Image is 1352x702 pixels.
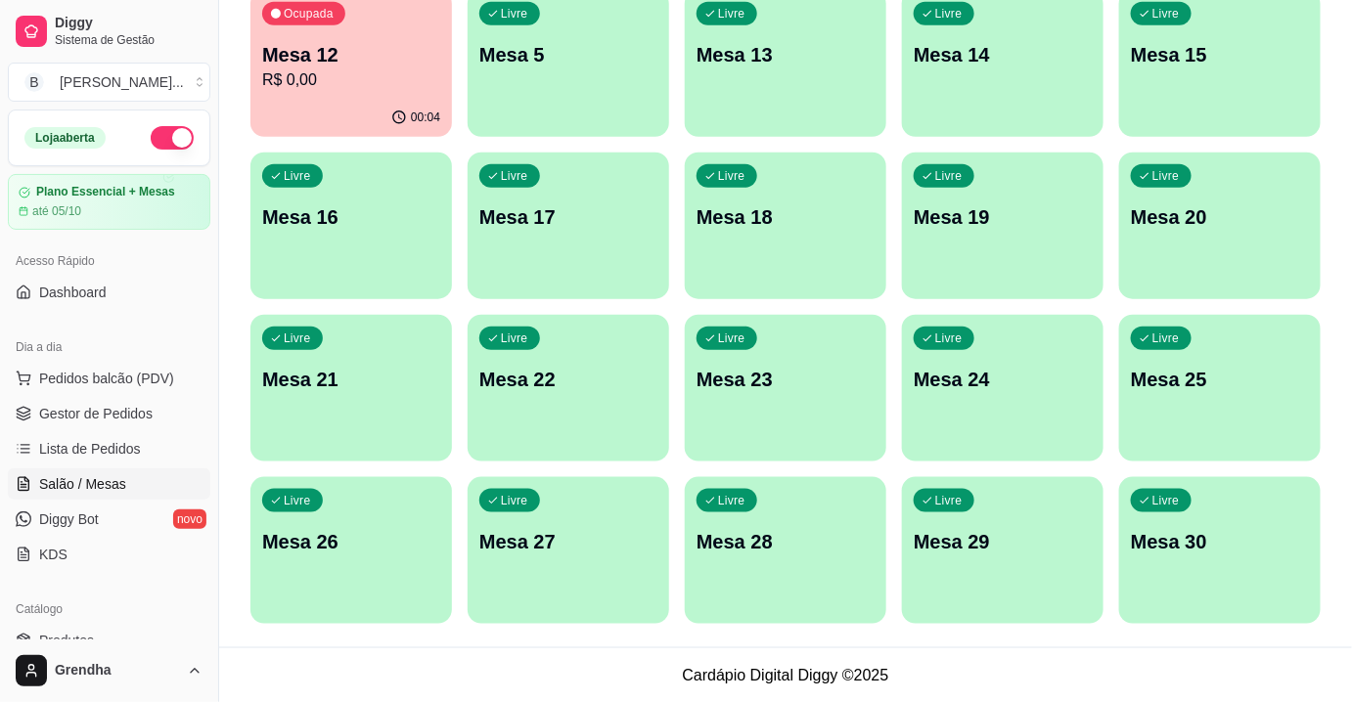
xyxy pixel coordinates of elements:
button: LivreMesa 17 [468,153,669,299]
p: Mesa 26 [262,528,440,555]
div: Loja aberta [24,127,106,149]
button: LivreMesa 25 [1119,315,1321,461]
p: Livre [718,330,745,346]
article: até 05/10 [32,203,81,219]
p: Mesa 12 [262,41,440,68]
span: Salão / Mesas [39,474,126,494]
a: Salão / Mesas [8,468,210,500]
div: Acesso Rápido [8,245,210,277]
p: Mesa 15 [1131,41,1309,68]
p: 00:04 [411,110,440,125]
span: Diggy Bot [39,509,99,529]
p: Livre [1152,168,1180,184]
p: Livre [935,168,963,184]
div: [PERSON_NAME] ... [60,72,184,92]
p: Livre [718,493,745,508]
p: Mesa 27 [479,528,657,555]
p: Mesa 25 [1131,366,1309,393]
button: LivreMesa 20 [1119,153,1321,299]
div: Dia a dia [8,331,210,363]
a: Diggy Botnovo [8,504,210,535]
p: Mesa 30 [1131,528,1309,555]
a: KDS [8,539,210,570]
p: Livre [284,330,311,346]
a: Produtos [8,625,210,656]
p: Mesa 18 [697,203,875,231]
a: Lista de Pedidos [8,433,210,464]
span: Dashboard [39,283,107,302]
button: LivreMesa 22 [468,315,669,461]
button: LivreMesa 30 [1119,477,1321,624]
p: Livre [718,6,745,22]
p: R$ 0,00 [262,68,440,92]
p: Mesa 16 [262,203,440,231]
p: Livre [935,6,963,22]
p: Mesa 20 [1131,203,1309,231]
button: LivreMesa 21 [250,315,452,461]
button: LivreMesa 28 [685,477,886,624]
p: Mesa 5 [479,41,657,68]
p: Mesa 17 [479,203,657,231]
div: Catálogo [8,593,210,625]
p: Mesa 19 [914,203,1092,231]
button: Grendha [8,647,210,694]
span: Produtos [39,631,94,650]
article: Plano Essencial + Mesas [36,185,175,199]
span: Sistema de Gestão [55,32,203,48]
button: LivreMesa 19 [902,153,1104,299]
button: Pedidos balcão (PDV) [8,363,210,394]
p: Mesa 23 [697,366,875,393]
p: Livre [1152,6,1180,22]
button: LivreMesa 23 [685,315,886,461]
span: Diggy [55,15,203,32]
p: Livre [935,493,963,508]
button: LivreMesa 26 [250,477,452,624]
p: Livre [501,168,528,184]
p: Mesa 21 [262,366,440,393]
button: LivreMesa 29 [902,477,1104,624]
p: Livre [501,6,528,22]
p: Livre [935,330,963,346]
p: Mesa 29 [914,528,1092,555]
button: LivreMesa 18 [685,153,886,299]
p: Mesa 14 [914,41,1092,68]
button: LivreMesa 24 [902,315,1104,461]
span: Pedidos balcão (PDV) [39,369,174,388]
span: Gestor de Pedidos [39,404,153,423]
p: Livre [1152,493,1180,508]
button: LivreMesa 16 [250,153,452,299]
p: Livre [284,493,311,508]
a: DiggySistema de Gestão [8,8,210,55]
p: Mesa 22 [479,366,657,393]
a: Plano Essencial + Mesasaté 05/10 [8,174,210,230]
a: Dashboard [8,277,210,308]
p: Livre [284,168,311,184]
p: Livre [718,168,745,184]
p: Livre [1152,330,1180,346]
p: Ocupada [284,6,334,22]
button: Select a team [8,63,210,102]
a: Gestor de Pedidos [8,398,210,429]
p: Livre [501,330,528,346]
button: Alterar Status [151,126,194,150]
p: Mesa 24 [914,366,1092,393]
span: Grendha [55,662,179,680]
span: Lista de Pedidos [39,439,141,459]
p: Mesa 13 [697,41,875,68]
p: Mesa 28 [697,528,875,555]
span: KDS [39,545,68,564]
span: B [24,72,44,92]
button: LivreMesa 27 [468,477,669,624]
p: Livre [501,493,528,508]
